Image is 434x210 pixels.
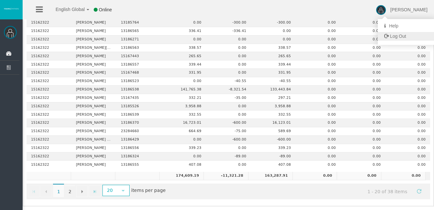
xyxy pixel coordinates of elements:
td: 0.00 [296,60,341,69]
td: 331.95 [161,69,206,77]
td: 0.00 [337,172,381,180]
td: 15162322 [26,36,71,44]
td: 13186563 [116,44,161,52]
td: 15162322 [26,86,71,94]
td: -300.00 [251,19,296,27]
td: 0.00 [340,127,385,136]
td: 0.00 [296,19,341,27]
td: 332.21 [161,94,206,102]
td: 0.00 [206,69,251,77]
td: 13186539 [116,110,161,119]
td: [PERSON_NAME] Manghra [71,136,116,144]
td: 0.00 [340,110,385,119]
td: [PERSON_NAME] [71,102,116,111]
td: 13186565 [116,27,161,36]
td: 3,958.88 [161,102,206,111]
td: -600.00 [206,136,251,144]
td: 15162322 [26,77,71,86]
td: -89.00 [206,152,251,161]
td: 0.00 [385,44,430,52]
td: 133,443.84 [251,86,296,94]
td: [PERSON_NAME] [71,152,116,161]
td: [PERSON_NAME] [71,52,116,60]
td: 0.00 [161,19,206,27]
a: Go to the next page [76,185,88,197]
td: [PERSON_NAME] [71,60,116,69]
td: 0.00 [296,36,341,44]
td: 15162322 [26,110,71,119]
td: 0.00 [340,19,385,27]
td: 0.00 [340,161,385,169]
td: 15167443 [116,52,161,60]
td: 0.00 [161,36,206,44]
td: -11,321.28 [204,172,248,180]
td: 0.00 [385,77,430,86]
td: 0.00 [340,136,385,144]
td: 332.55 [251,110,296,119]
a: 2 [64,185,75,197]
td: 0.00 [206,102,251,111]
td: 0.00 [385,52,430,60]
td: 339.44 [161,60,206,69]
td: 338.57 [251,44,296,52]
td: 0.00 [296,52,341,60]
td: 0.00 [296,77,341,86]
td: 163,287.91 [248,172,292,180]
td: 338.57 [161,44,206,52]
td: 0.00 [296,110,341,119]
td: 0.00 [296,152,341,161]
td: 339.44 [251,60,296,69]
td: 0.00 [385,102,430,111]
td: [PERSON_NAME] [71,144,116,152]
td: 15162322 [26,52,71,60]
span: English Global [47,7,85,12]
td: 0.00 [251,36,296,44]
td: 15162322 [26,44,71,52]
td: 13186370 [116,119,161,127]
td: 13185764 [116,19,161,27]
span: 1 [53,184,64,197]
td: 0.00 [340,86,385,94]
td: 0.00 [206,110,251,119]
td: 0.00 [296,102,341,111]
td: 174,609.19 [159,172,204,180]
td: 141,765.38 [161,86,206,94]
span: 20 [103,185,117,195]
td: 16,723.01 [161,119,206,127]
td: 0.00 [206,44,251,52]
td: 15162322 [26,69,71,77]
span: Log Out [390,34,406,39]
td: [PERSON_NAME] [71,86,116,94]
td: 15162322 [26,60,71,69]
td: 15167435 [116,94,161,102]
td: 0.00 [385,110,430,119]
td: 15162322 [26,27,71,36]
span: Refresh [417,189,422,194]
td: 13186557 [116,60,161,69]
td: 0.00 [340,36,385,44]
td: 0.00 [340,94,385,102]
td: -35.00 [206,94,251,102]
td: 0.00 [206,161,251,169]
td: 13186271 [116,36,161,44]
td: 13186556 [116,144,161,152]
td: 0.00 [340,52,385,60]
span: select [121,188,126,193]
td: 0.00 [385,152,430,161]
td: 0.00 [296,119,341,127]
td: [PERSON_NAME] [71,69,116,77]
td: [PERSON_NAME] [71,127,116,136]
td: [PERSON_NAME] [71,110,116,119]
td: -600.00 [206,119,251,127]
span: 1 - 20 of 38 items [362,185,413,197]
td: 0.00 [161,77,206,86]
td: 0.00 [206,52,251,60]
td: 407.08 [251,161,296,169]
td: 23284660 [116,127,161,136]
td: 0.00 [385,86,430,94]
td: 0.00 [340,102,385,111]
td: [PERSON_NAME][DEMOGRAPHIC_DATA] [71,44,116,52]
td: -89.00 [251,152,296,161]
td: [PERSON_NAME] [71,19,116,27]
span: Go to the previous page [44,189,49,194]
